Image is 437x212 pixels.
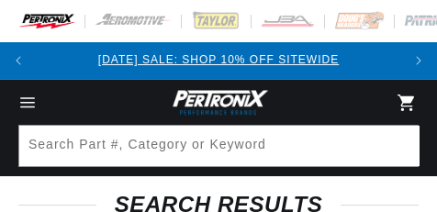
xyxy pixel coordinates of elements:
[37,43,400,78] div: 1 of 3
[377,126,418,166] button: Search Part #, Category or Keyword
[98,53,339,66] a: [DATE] SALE: SHOP 10% OFF SITEWIDE
[37,51,400,69] div: Announcement
[19,126,420,166] input: Search Part #, Category or Keyword
[7,93,48,113] summary: Menu
[400,42,437,79] button: Translation missing: en.sections.announcements.next_announcement
[168,87,269,117] img: Pertronix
